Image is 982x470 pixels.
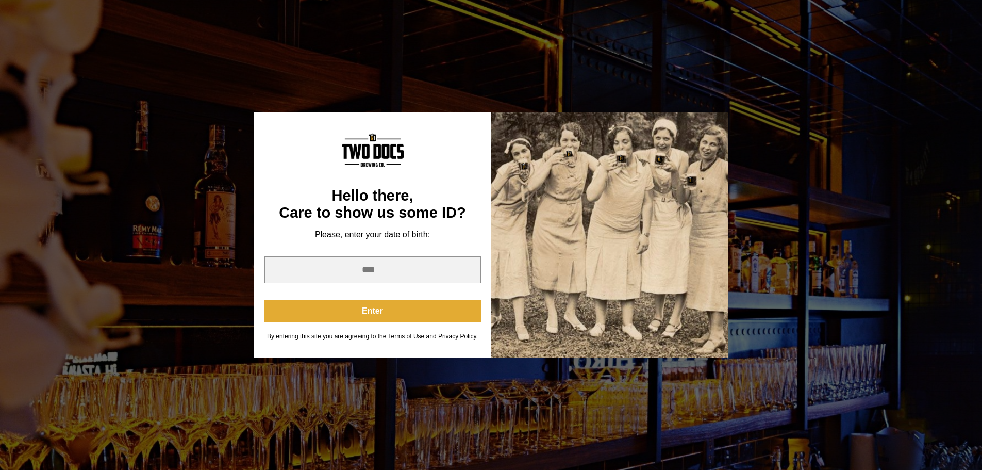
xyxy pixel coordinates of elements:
[264,300,481,322] button: Enter
[342,133,404,167] img: Content Logo
[264,230,481,240] div: Please, enter your date of birth:
[264,187,481,222] div: Hello there, Care to show us some ID?
[264,256,481,283] input: year
[264,333,481,341] div: By entering this site you are agreeing to the Terms of Use and Privacy Policy.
